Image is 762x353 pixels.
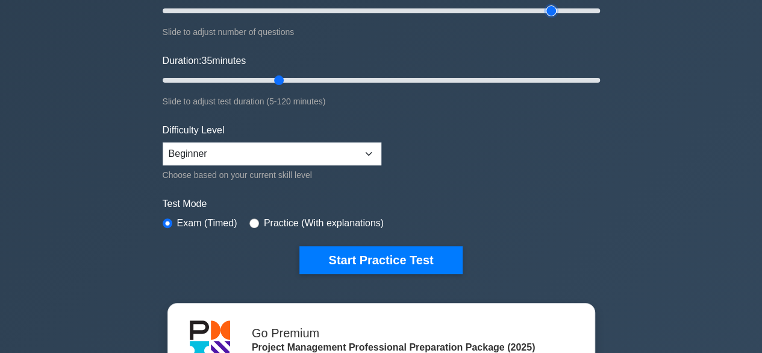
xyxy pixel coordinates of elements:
[163,168,381,182] div: Choose based on your current skill level
[163,94,600,109] div: Slide to adjust test duration (5-120 minutes)
[177,216,237,231] label: Exam (Timed)
[264,216,384,231] label: Practice (With explanations)
[163,197,600,211] label: Test Mode
[163,123,225,138] label: Difficulty Level
[201,56,212,66] span: 35
[299,246,462,274] button: Start Practice Test
[163,54,246,68] label: Duration: minutes
[163,25,600,39] div: Slide to adjust number of questions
